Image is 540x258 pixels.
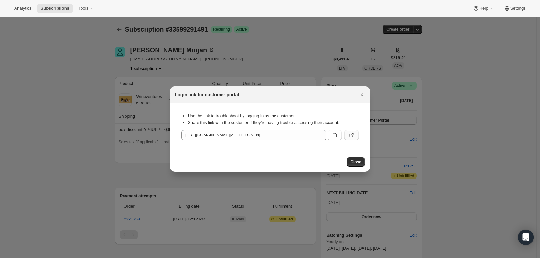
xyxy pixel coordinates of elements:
[351,159,361,165] span: Close
[188,113,359,119] li: Use the link to troubleshoot by logging in as the customer.
[37,4,73,13] button: Subscriptions
[357,90,366,99] button: Close
[479,6,488,11] span: Help
[78,6,88,11] span: Tools
[469,4,498,13] button: Help
[188,119,359,126] li: Share this link with the customer if they’re having trouble accessing their account.
[510,6,526,11] span: Settings
[347,157,365,167] button: Close
[175,91,239,98] h2: Login link for customer portal
[10,4,35,13] button: Analytics
[518,230,534,245] div: Open Intercom Messenger
[14,6,31,11] span: Analytics
[74,4,99,13] button: Tools
[500,4,530,13] button: Settings
[40,6,69,11] span: Subscriptions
